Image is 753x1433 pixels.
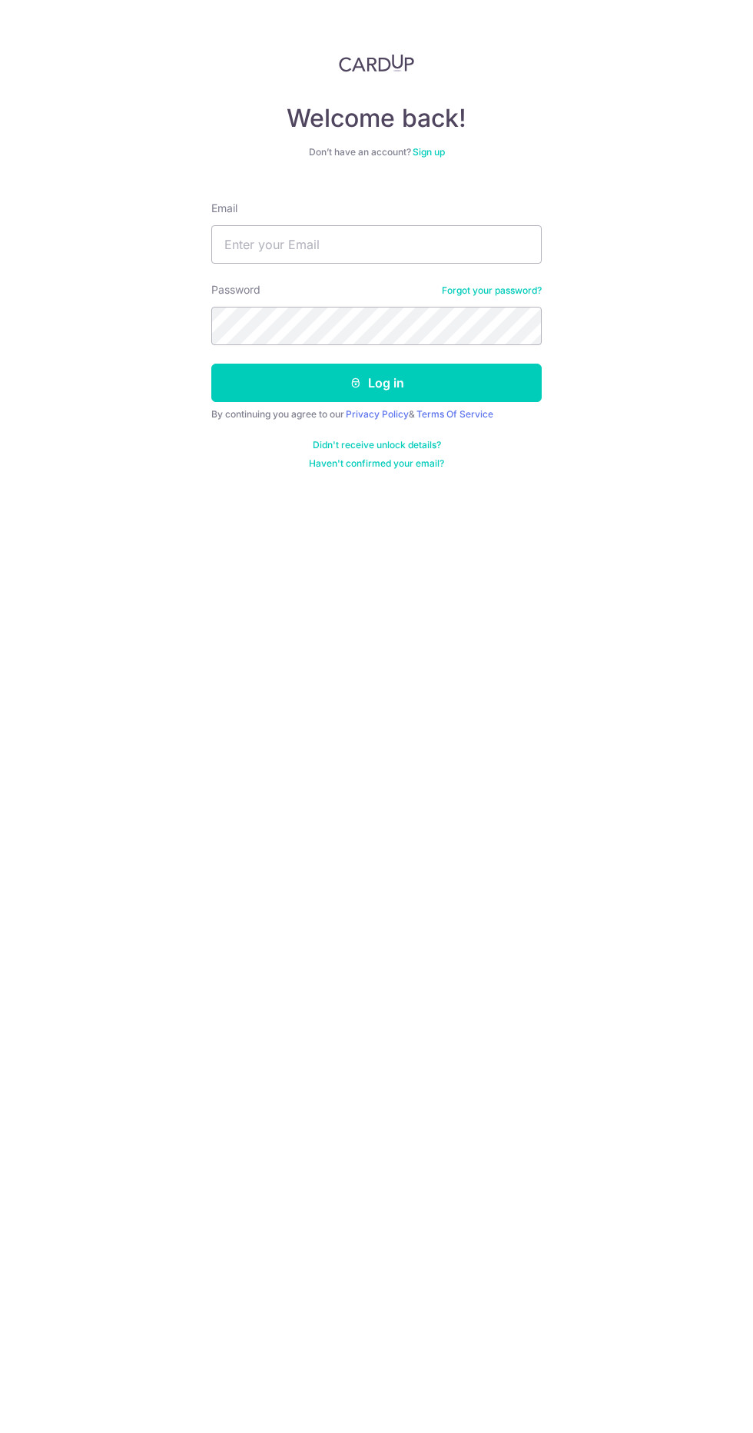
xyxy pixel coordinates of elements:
[211,225,542,264] input: Enter your Email
[346,408,409,420] a: Privacy Policy
[211,364,542,402] button: Log in
[313,439,441,451] a: Didn't receive unlock details?
[211,408,542,421] div: By continuing you agree to our &
[413,146,445,158] a: Sign up
[211,282,260,298] label: Password
[309,457,444,470] a: Haven't confirmed your email?
[339,54,414,72] img: CardUp Logo
[416,408,493,420] a: Terms Of Service
[211,103,542,134] h4: Welcome back!
[211,146,542,158] div: Don’t have an account?
[442,284,542,297] a: Forgot your password?
[211,201,237,216] label: Email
